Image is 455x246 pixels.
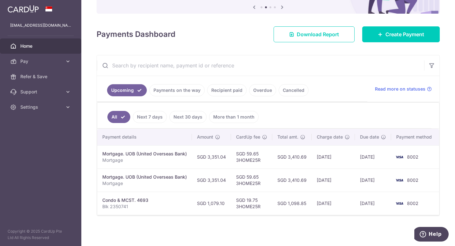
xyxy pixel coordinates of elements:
td: [DATE] [355,192,391,215]
a: Recipient paid [207,84,247,96]
td: [DATE] [312,192,355,215]
td: SGD 1,079.10 [192,192,231,215]
td: SGD 3,410.69 [272,145,312,168]
p: [EMAIL_ADDRESS][DOMAIN_NAME] [10,22,71,29]
span: Refer & Save [20,73,62,80]
th: Payment method [391,129,439,145]
div: Mortgage. UOB (United Overseas Bank) [102,151,187,157]
span: Amount [197,134,213,140]
a: Upcoming [107,84,147,96]
p: Mortgage [102,180,187,187]
td: [DATE] [312,168,355,192]
td: [DATE] [355,168,391,192]
iframe: Opens a widget where you can find more information [414,227,449,243]
a: All [107,111,130,123]
td: SGD 19.75 3HOME25R [231,192,272,215]
span: 8002 [407,154,418,160]
span: Create Payment [385,31,424,38]
img: Bank Card [393,176,406,184]
h4: Payments Dashboard [97,29,175,40]
td: SGD 59.65 3HOME25R [231,145,272,168]
td: SGD 3,410.69 [272,168,312,192]
a: Overdue [249,84,276,96]
td: SGD 3,351.04 [192,145,231,168]
span: Charge date [317,134,343,140]
td: [DATE] [312,145,355,168]
a: Create Payment [362,26,440,42]
a: Next 30 days [169,111,207,123]
span: Support [20,89,62,95]
td: SGD 1,098.85 [272,192,312,215]
img: Bank Card [393,200,406,207]
a: Cancelled [279,84,309,96]
td: SGD 3,351.04 [192,168,231,192]
span: Pay [20,58,62,65]
td: SGD 59.65 3HOME25R [231,168,272,192]
span: Read more on statuses [375,86,425,92]
a: Payments on the way [149,84,205,96]
p: Blk 2350741 [102,203,187,210]
span: Total amt. [277,134,298,140]
span: 8002 [407,177,418,183]
img: CardUp [8,5,39,13]
span: 8002 [407,201,418,206]
div: Condo & MCST. 4693 [102,197,187,203]
td: [DATE] [355,145,391,168]
span: CardUp fee [236,134,260,140]
th: Payment details [97,129,192,145]
p: Mortgage [102,157,187,163]
input: Search by recipient name, payment id or reference [97,55,424,76]
span: Due date [360,134,379,140]
a: More than 1 month [209,111,259,123]
a: Next 7 days [133,111,167,123]
a: Read more on statuses [375,86,432,92]
a: Download Report [274,26,355,42]
div: Mortgage. UOB (United Overseas Bank) [102,174,187,180]
img: Bank Card [393,153,406,161]
span: Settings [20,104,62,110]
span: Download Report [297,31,339,38]
span: Home [20,43,62,49]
